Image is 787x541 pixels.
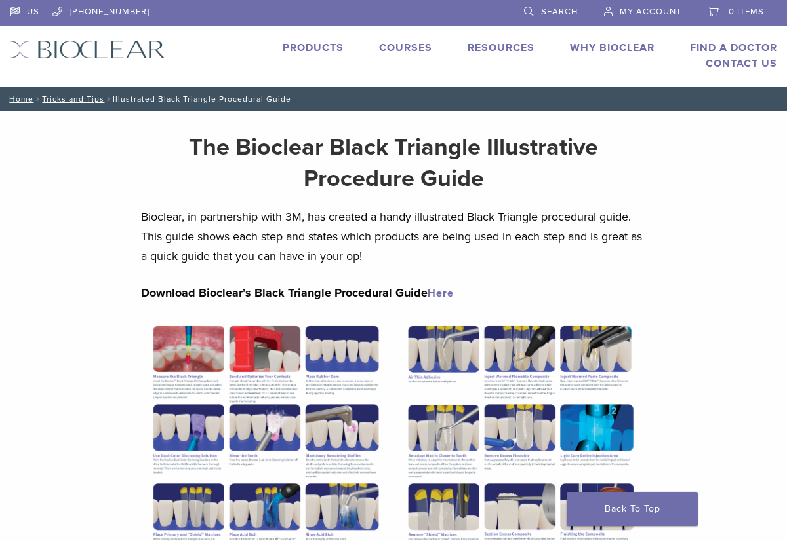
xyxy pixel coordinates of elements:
p: Bioclear, in partnership with 3M, has created a handy illustrated Black Triangle procedural guide... [141,207,646,266]
span: / [33,96,42,102]
a: Here [428,287,454,300]
strong: The Bioclear Black Triangle Illustrative Procedure Guide [189,133,598,193]
span: Search [541,7,578,17]
a: Find A Doctor [690,41,777,54]
span: My Account [620,7,681,17]
a: Contact Us [706,57,777,70]
a: Why Bioclear [570,41,655,54]
a: Back To Top [567,492,698,526]
strong: Download Bioclear’s Black Triangle Procedural Guide [141,286,454,300]
a: Tricks and Tips [42,94,104,103]
a: Home [5,94,33,103]
span: / [104,96,113,102]
span: 0 items [729,7,764,17]
a: Resources [468,41,535,54]
a: Courses [379,41,432,54]
a: Products [283,41,344,54]
img: Bioclear [10,40,165,59]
